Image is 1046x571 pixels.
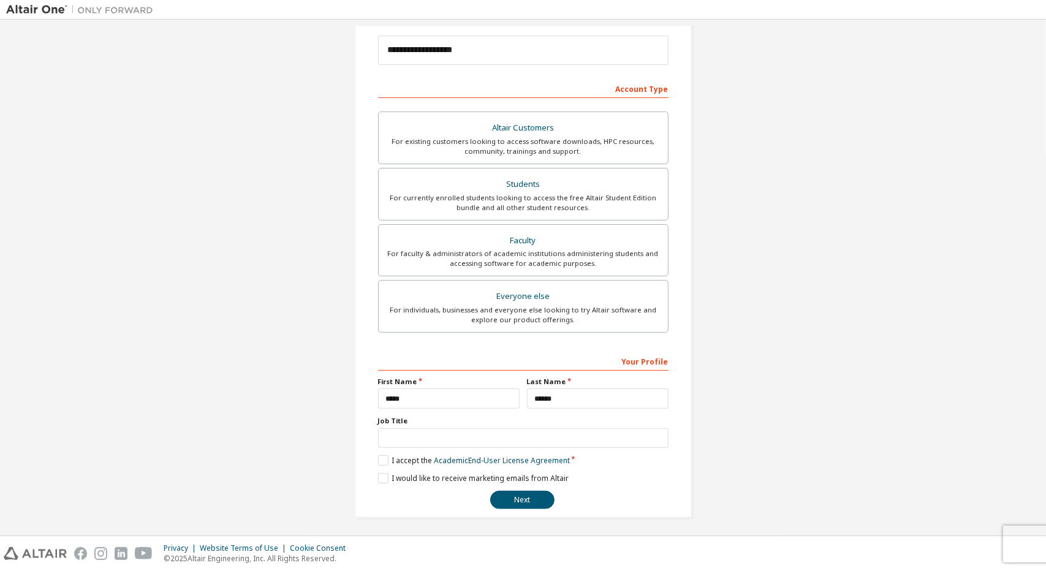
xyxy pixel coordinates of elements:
label: First Name [378,377,520,387]
img: altair_logo.svg [4,547,67,560]
div: For faculty & administrators of academic institutions administering students and accessing softwa... [386,249,661,268]
div: Students [386,176,661,193]
div: Privacy [164,543,200,553]
label: Last Name [527,377,669,387]
div: Altair Customers [386,119,661,137]
div: Cookie Consent [290,543,353,553]
img: instagram.svg [94,547,107,560]
label: Job Title [378,416,669,426]
img: youtube.svg [135,547,153,560]
div: Website Terms of Use [200,543,290,553]
div: Faculty [386,232,661,249]
a: Academic End-User License Agreement [434,455,570,466]
img: facebook.svg [74,547,87,560]
div: Your Profile [378,351,669,371]
button: Next [490,491,555,509]
div: For existing customers looking to access software downloads, HPC resources, community, trainings ... [386,137,661,156]
div: For currently enrolled students looking to access the free Altair Student Edition bundle and all ... [386,193,661,213]
img: Altair One [6,4,159,16]
div: Account Type [378,78,669,98]
label: I accept the [378,455,570,466]
img: linkedin.svg [115,547,127,560]
label: I would like to receive marketing emails from Altair [378,473,569,483]
div: For individuals, businesses and everyone else looking to try Altair software and explore our prod... [386,305,661,325]
p: © 2025 Altair Engineering, Inc. All Rights Reserved. [164,553,353,564]
div: Everyone else [386,288,661,305]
